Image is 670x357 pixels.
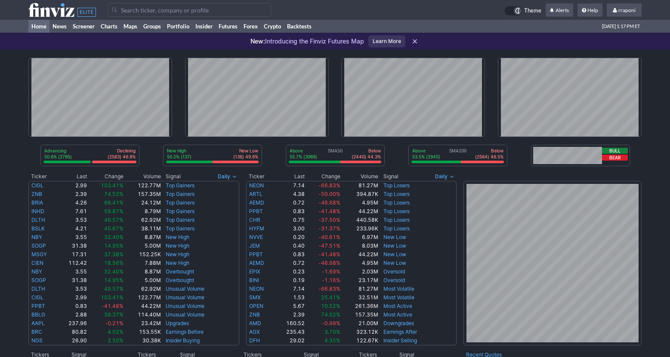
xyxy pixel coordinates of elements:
[524,6,541,16] span: Theme
[104,311,124,318] span: 39.37%
[31,208,44,214] a: INHD
[58,293,88,302] td: 2.99
[166,294,204,301] a: Unusual Volume
[31,182,43,189] a: CIGL
[341,207,379,216] td: 44.22M
[105,320,124,326] span: -0.21%
[341,259,379,267] td: 4.95M
[275,224,306,233] td: 3.00
[275,233,306,242] td: 0.20
[58,276,88,285] td: 31.38
[58,172,88,181] th: Last
[249,303,263,309] a: OPEN
[241,20,261,33] a: Forex
[602,20,640,33] span: [DATE] 1:17 PM ET
[275,250,306,259] td: 0.83
[411,148,504,161] div: SMA200
[341,276,379,285] td: 23.17M
[383,208,410,214] a: Top Losers
[58,181,88,190] td: 2.99
[341,302,379,310] td: 261.36M
[318,182,340,189] span: -66.83%
[166,260,189,266] a: New High
[104,217,124,223] span: 49.57%
[167,148,191,154] p: New High
[318,251,340,258] span: -41.48%
[58,285,88,293] td: 3.53
[120,20,140,33] a: Maps
[31,286,45,292] a: DLTH
[124,224,161,233] td: 38.11M
[104,199,124,206] span: 66.41%
[31,225,45,232] a: BSLK
[275,181,306,190] td: 7.14
[475,148,503,154] p: Below
[124,328,161,336] td: 153.55K
[166,225,195,232] a: Top Gainers
[249,329,260,335] a: AGX
[318,242,340,249] span: -47.51%
[318,199,340,206] span: -46.68%
[341,336,379,345] td: 122.67K
[124,319,161,328] td: 23.42M
[166,337,200,344] a: Insider Buying
[249,320,261,326] a: AMD
[383,260,406,266] a: New Low
[124,233,161,242] td: 8.87M
[249,337,260,344] a: DFH
[275,172,306,181] th: Last
[58,259,88,267] td: 112.42
[341,328,379,336] td: 323.12K
[322,277,340,283] span: -1.16%
[58,336,88,345] td: 26.90
[383,294,414,301] a: Most Volatile
[383,191,410,197] a: Top Losers
[233,148,258,154] p: New Low
[124,216,161,224] td: 62.92M
[58,233,88,242] td: 3.55
[321,303,340,309] span: 10.52%
[104,260,124,266] span: 18.56%
[31,234,42,240] a: NBY
[31,217,45,223] a: DLTH
[70,20,98,33] a: Screener
[341,310,379,319] td: 157.35M
[124,285,161,293] td: 62.92M
[166,329,204,335] a: Earnings Before
[124,172,161,181] th: Volume
[249,242,260,249] a: JEM
[233,154,258,160] p: (136) 49.8%
[166,303,204,309] a: Unusual Volume
[31,191,42,197] a: ZNB
[249,182,264,189] a: NEON
[108,3,271,17] input: Search
[166,320,189,326] a: Upgrades
[383,242,406,249] a: New Low
[275,199,306,207] td: 0.72
[383,251,406,258] a: New Low
[249,225,264,232] a: HYFM
[124,276,161,285] td: 5.00M
[383,182,410,189] a: Top Losers
[58,242,88,250] td: 31.38
[249,251,263,258] a: PPBT
[275,336,306,345] td: 29.02
[383,320,414,326] a: Downgrades
[341,233,379,242] td: 6.97M
[290,154,317,160] p: 55.7% (3069)
[104,286,124,292] span: 49.57%
[216,172,239,181] button: Signals interval
[318,260,340,266] span: -46.68%
[341,285,379,293] td: 81.27M
[166,208,195,214] a: Top Gainers
[322,320,340,326] span: -0.99%
[324,337,340,344] span: 4.35%
[341,224,379,233] td: 233.96K
[577,3,602,17] a: Help
[58,328,88,336] td: 80.82
[104,208,124,214] span: 59.87%
[383,311,412,318] a: Most Active
[166,251,189,258] a: New High
[140,20,164,33] a: Groups
[383,199,410,206] a: Top Losers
